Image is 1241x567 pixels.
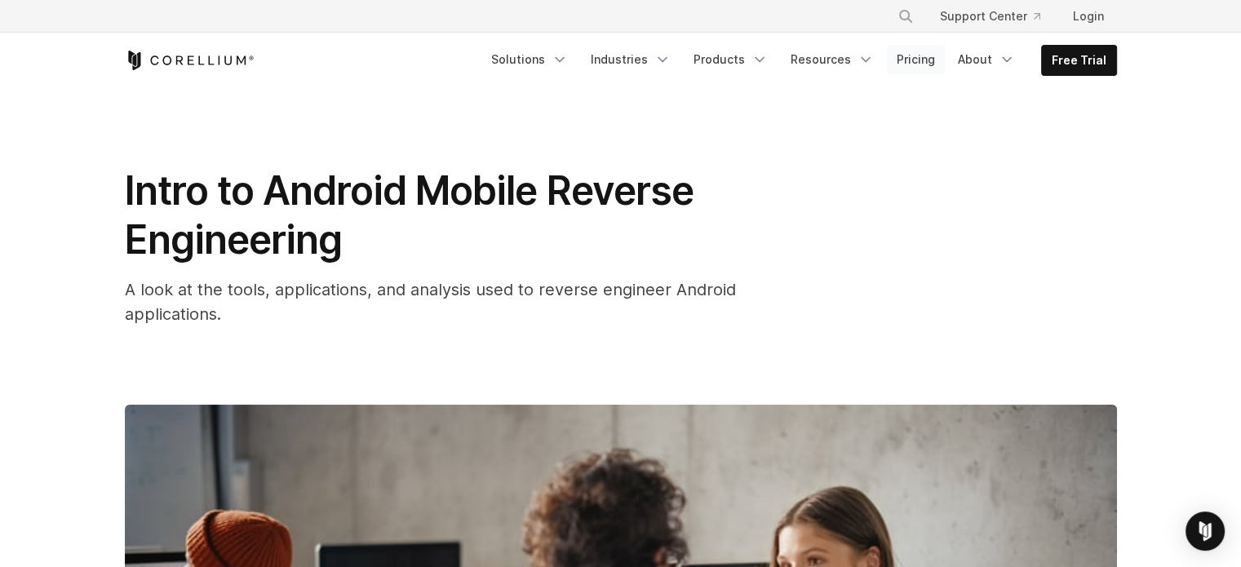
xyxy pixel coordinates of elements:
a: Corellium Home [125,51,255,70]
a: Resources [781,45,884,74]
a: Free Trial [1042,46,1116,75]
a: Support Center [927,2,1053,31]
button: Search [891,2,920,31]
div: Navigation Menu [481,45,1117,76]
a: Industries [581,45,680,74]
a: About [948,45,1025,74]
div: Open Intercom Messenger [1186,512,1225,551]
span: Intro to Android Mobile Reverse Engineering [125,166,694,264]
span: A look at the tools, applications, and analysis used to reverse engineer Android applications. [125,280,736,324]
a: Pricing [887,45,945,74]
a: Login [1060,2,1117,31]
a: Solutions [481,45,578,74]
div: Navigation Menu [878,2,1117,31]
a: Products [684,45,778,74]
